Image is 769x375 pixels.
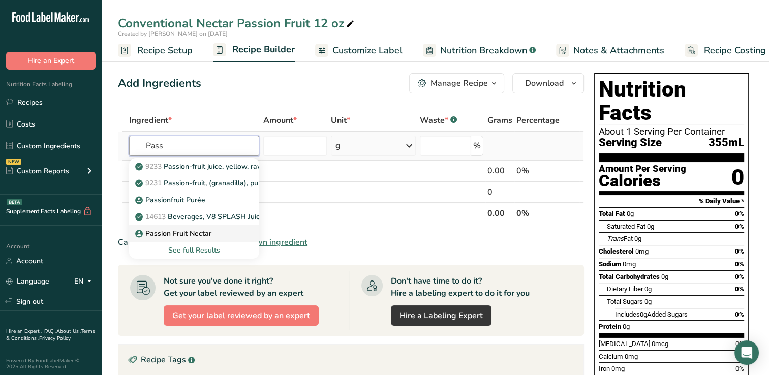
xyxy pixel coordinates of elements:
span: 0% [735,340,744,348]
span: Recipe Builder [232,43,295,56]
a: Recipe Builder [213,38,295,63]
span: Protein [599,323,621,330]
div: Custom Reports [6,166,69,176]
a: FAQ . [44,328,56,335]
input: Add Ingredient [129,136,259,156]
div: Recipe Tags [118,345,583,375]
span: 0mcg [652,340,668,348]
p: Passion-fruit juice, yellow, raw [137,161,263,172]
div: 0% [516,165,560,177]
div: 0.00 [487,165,512,177]
div: See full Results [137,245,251,256]
button: Manage Recipe [409,73,504,93]
span: 0% [735,273,744,280]
span: 9231 [145,178,162,188]
span: 0g [647,223,654,230]
p: Passion-fruit, (granadilla), purple, raw [137,178,287,189]
i: Trans [607,235,624,242]
span: 0g [644,285,652,293]
a: Passion Fruit Nectar [129,225,259,242]
span: [MEDICAL_DATA] [599,340,650,348]
th: 0% [514,202,562,224]
span: Sodium [599,260,621,268]
span: 0% [735,365,744,372]
a: Privacy Policy [39,335,71,342]
p: Passion Fruit Nectar [137,228,211,239]
a: Passionfruit Purée [129,192,259,208]
span: Get your label reviewed by an expert [172,309,310,322]
span: Calcium [599,353,623,360]
a: Recipe Costing [685,39,766,62]
div: Open Intercom Messenger [734,340,759,365]
span: 0% [735,285,744,293]
a: Hire a Labeling Expert [391,305,491,326]
span: 0% [735,223,744,230]
a: Language [6,272,49,290]
a: 14613Beverages, V8 SPLASH Juice Drinks, Guava Passion Fruit [129,208,259,225]
div: Powered By FoodLabelMaker © 2025 All Rights Reserved [6,358,96,370]
span: Includes Added Sugars [615,310,688,318]
a: Notes & Attachments [556,39,664,62]
div: See full Results [129,242,259,259]
a: Recipe Setup [118,39,193,62]
div: Calories [599,174,686,189]
a: Terms & Conditions . [6,328,95,342]
button: Get your label reviewed by an expert [164,305,319,326]
th: Net Totals [127,202,485,224]
span: Recipe Costing [704,44,766,57]
span: 0% [735,260,744,268]
div: About 1 Serving Per Container [599,127,744,137]
div: Conventional Nectar Passion Fruit 12 oz [118,14,356,33]
span: 0mg [635,247,649,255]
p: Passionfruit Purée [137,195,205,205]
span: Amount [263,114,297,127]
h1: Nutrition Facts [599,78,744,124]
a: 9231Passion-fruit, (granadilla), purple, raw [129,175,259,192]
span: 0g [634,235,641,242]
span: 0g [640,310,647,318]
span: Created by [PERSON_NAME] on [DATE] [118,29,228,38]
div: Can't find your ingredient? [118,236,584,248]
span: Iron [599,365,610,372]
span: Saturated Fat [607,223,645,230]
span: 355mL [709,137,744,149]
span: Customize Label [332,44,403,57]
span: Ingredient [129,114,172,127]
div: Don't have time to do it? Hire a labeling expert to do it for you [391,275,530,299]
span: Total Carbohydrates [599,273,660,280]
span: Serving Size [599,137,662,149]
p: Beverages, V8 SPLASH Juice Drinks, Guava Passion Fruit [137,211,355,222]
a: Customize Label [315,39,403,62]
span: 0mg [623,260,636,268]
span: 0% [735,247,744,255]
a: About Us . [56,328,81,335]
div: g [335,140,341,152]
div: EN [74,275,96,288]
span: 0g [623,323,630,330]
div: 0 [487,186,512,198]
a: 9233Passion-fruit juice, yellow, raw [129,158,259,175]
span: 0mg [625,353,638,360]
span: Grams [487,114,512,127]
span: Download [525,77,564,89]
button: Hire an Expert [6,52,96,70]
span: Fat [607,235,633,242]
section: % Daily Value * [599,195,744,207]
div: 0 [731,164,744,191]
div: Add Ingredients [118,75,201,92]
a: Nutrition Breakdown [423,39,536,62]
span: Add your own ingredient [216,236,307,248]
span: Total Sugars [607,298,643,305]
span: Recipe Setup [137,44,193,57]
span: Nutrition Breakdown [440,44,527,57]
span: Notes & Attachments [573,44,664,57]
span: Cholesterol [599,247,634,255]
span: 0g [644,298,652,305]
span: 0% [735,310,744,318]
span: 0g [627,210,634,217]
span: Dietary Fiber [607,285,643,293]
div: Amount Per Serving [599,164,686,174]
span: 0g [661,273,668,280]
span: Percentage [516,114,560,127]
th: 0.00 [485,202,514,224]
